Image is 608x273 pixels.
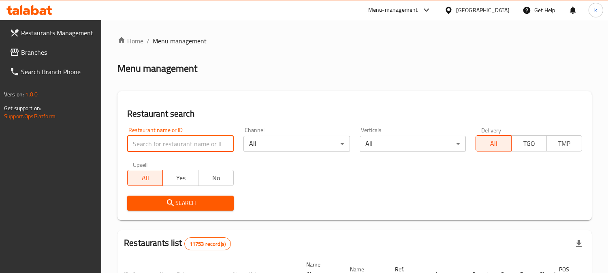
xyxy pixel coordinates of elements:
div: All [243,136,350,152]
a: Search Branch Phone [3,62,102,81]
nav: breadcrumb [117,36,592,46]
button: Yes [162,170,198,186]
span: All [131,172,160,184]
span: Menu management [153,36,207,46]
span: TGO [515,138,544,149]
div: Total records count [184,237,231,250]
span: No [202,172,230,184]
a: Branches [3,43,102,62]
button: All [476,135,511,151]
span: Restaurants Management [21,28,95,38]
h2: Restaurant search [127,108,582,120]
label: Upsell [133,162,148,167]
h2: Menu management [117,62,197,75]
span: Get support on: [4,103,41,113]
a: Home [117,36,143,46]
span: Version: [4,89,24,100]
li: / [147,36,149,46]
label: Delivery [481,127,501,133]
span: 1.0.0 [25,89,38,100]
span: k [594,6,597,15]
span: All [479,138,508,149]
button: No [198,170,234,186]
button: TMP [546,135,582,151]
button: Search [127,196,234,211]
span: Branches [21,47,95,57]
div: All [360,136,466,152]
input: Search for restaurant name or ID.. [127,136,234,152]
button: All [127,170,163,186]
span: TMP [550,138,579,149]
button: TGO [511,135,547,151]
span: Yes [166,172,195,184]
div: Export file [569,234,589,254]
a: Restaurants Management [3,23,102,43]
span: Search Branch Phone [21,67,95,77]
span: 11753 record(s) [185,240,230,248]
a: Support.OpsPlatform [4,111,55,122]
h2: Restaurants list [124,237,231,250]
div: [GEOGRAPHIC_DATA] [456,6,510,15]
span: Search [134,198,227,208]
div: Menu-management [368,5,418,15]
